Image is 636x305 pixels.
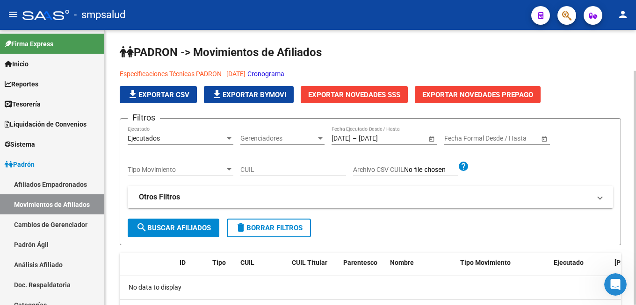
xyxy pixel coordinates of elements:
span: CUIL [240,259,254,266]
input: Archivo CSV CUIL [404,166,458,174]
a: Especificaciones Técnicas PADRON - [DATE] [120,70,246,78]
span: Inicio [5,59,29,69]
span: Sistema [5,139,35,149]
span: ID [180,259,186,266]
span: Tesorería [5,99,41,109]
input: Fecha fin [359,135,405,142]
span: Exportar Novedades SSS [308,91,400,99]
span: Exportar Bymovi [211,91,286,99]
span: Tipo Movimiento [128,166,225,174]
mat-icon: person [617,9,629,20]
span: Reportes [5,79,38,89]
strong: Otros Filtros [139,192,180,202]
mat-expansion-panel-header: Otros Filtros [128,186,613,208]
button: Buscar Afiliados [128,219,219,237]
span: Borrar Filtros [235,224,303,232]
button: Exportar Novedades Prepago [415,86,541,103]
datatable-header-cell: CUIL Titular [288,253,340,284]
span: Padrón [5,159,35,170]
input: Fecha inicio [444,135,478,142]
mat-icon: file_download [127,89,138,100]
mat-icon: file_download [211,89,223,100]
a: Cronograma [247,70,284,78]
span: Nombre [390,259,414,266]
span: Ejecutados [128,135,160,142]
iframe: Intercom live chat [604,273,627,296]
span: – [353,135,357,142]
span: Ejecutado [554,259,584,266]
input: Fecha fin [486,135,532,142]
span: - smpsalud [74,5,125,25]
span: Exportar Novedades Prepago [422,91,533,99]
button: Exportar Novedades SSS [301,86,408,103]
datatable-header-cell: Nombre [386,253,456,284]
datatable-header-cell: Parentesco [340,253,386,284]
mat-icon: help [458,161,469,172]
input: Fecha inicio [332,135,351,142]
span: Tipo [212,259,226,266]
span: Firma Express [5,39,53,49]
datatable-header-cell: Tipo Movimiento [456,253,550,284]
mat-icon: delete [235,222,246,233]
span: CUIL Titular [292,259,327,266]
span: Archivo CSV CUIL [353,166,404,173]
datatable-header-cell: ID [176,253,209,284]
mat-icon: menu [7,9,19,20]
button: Open calendar [426,134,436,143]
span: Tipo Movimiento [460,259,511,266]
button: Exportar Bymovi [204,86,294,103]
datatable-header-cell: CUIL [237,253,288,284]
button: Open calendar [539,134,549,143]
span: Exportar CSV [127,91,189,99]
mat-icon: search [136,222,147,233]
span: Liquidación de Convenios [5,119,87,129]
datatable-header-cell: Tipo [209,253,237,284]
datatable-header-cell: Ejecutado [550,253,611,284]
h3: Filtros [128,111,160,124]
span: PADRON -> Movimientos de Afiliados [120,46,322,59]
p: - [120,69,621,79]
span: Gerenciadores [240,135,316,142]
button: Borrar Filtros [227,219,311,237]
div: No data to display [120,276,621,299]
span: Buscar Afiliados [136,224,211,232]
span: Parentesco [343,259,377,266]
button: Exportar CSV [120,86,197,103]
